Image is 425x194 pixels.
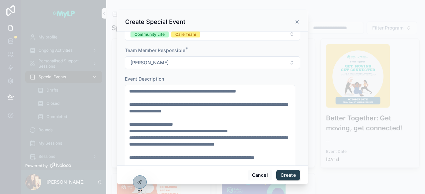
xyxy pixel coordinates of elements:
[248,170,272,180] button: Cancel
[276,170,300,180] button: Create
[130,31,169,37] button: Unselect COMMUNITY_LIFE
[171,31,200,37] button: Unselect CARE_TEAM
[125,56,300,69] button: Select Button
[130,59,169,66] span: [PERSON_NAME]
[125,28,300,40] button: Select Button
[134,32,165,37] div: Community Life
[125,76,164,82] span: Event Description
[125,18,185,26] h3: Create Special Event
[125,47,185,53] span: Team Member Responsible
[175,32,196,37] div: Care Team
